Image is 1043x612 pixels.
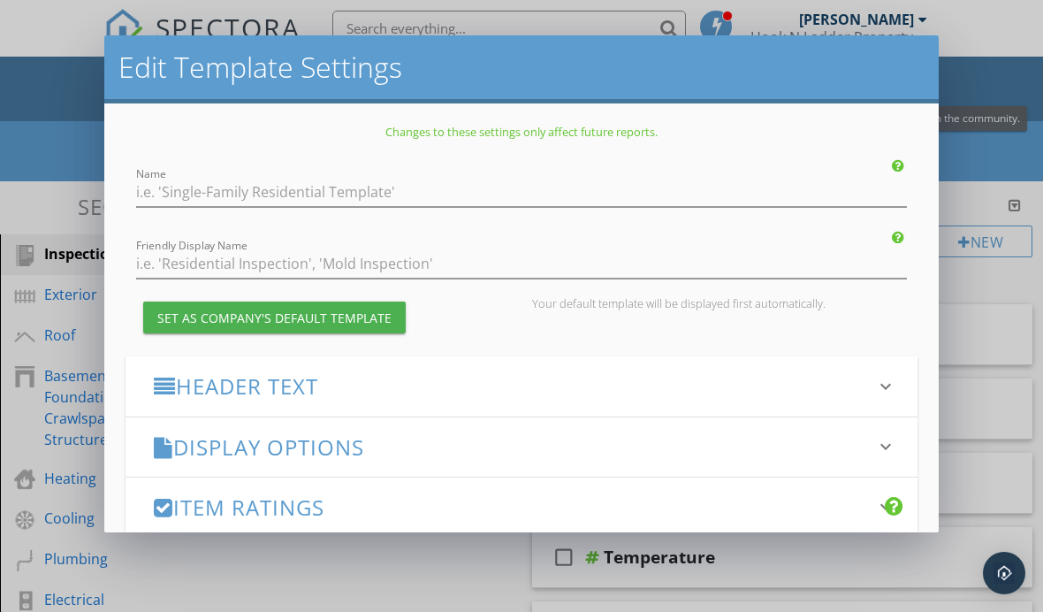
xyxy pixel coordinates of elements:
[126,125,917,139] p: Changes to these settings only affect future reports.
[154,374,868,398] h3: Header Text
[875,436,896,457] i: keyboard_arrow_down
[154,435,868,459] h3: Display Options
[118,50,925,85] h2: Edit Template Settings
[983,552,1025,594] div: Open Intercom Messenger
[532,296,907,310] div: Your default template will be displayed first automatically.
[143,302,406,333] button: Set as Company's Default Template
[875,376,896,397] i: keyboard_arrow_down
[136,249,907,279] input: Friendly Display Name
[154,495,868,519] h3: Item Ratings
[875,496,896,517] i: keyboard_arrow_down
[157,309,392,327] div: Set as Company's Default Template
[136,178,907,207] input: Name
